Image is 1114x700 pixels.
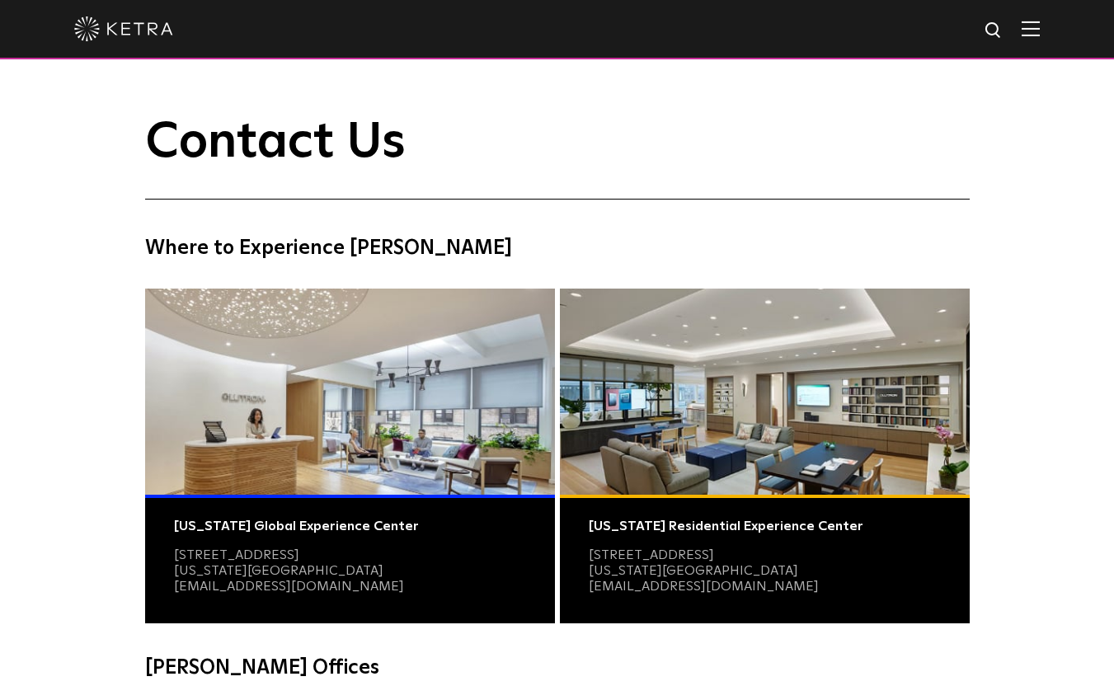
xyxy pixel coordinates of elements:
a: [STREET_ADDRESS] [174,548,299,561]
img: search icon [984,21,1004,41]
img: ketra-logo-2019-white [74,16,173,41]
h4: [PERSON_NAME] Offices [145,652,970,684]
div: [US_STATE] Global Experience Center [174,519,526,534]
h4: Where to Experience [PERSON_NAME] [145,233,970,264]
a: [EMAIL_ADDRESS][DOMAIN_NAME] [589,580,819,593]
div: [US_STATE] Residential Experience Center [589,519,941,534]
h1: Contact Us [145,115,970,200]
a: [STREET_ADDRESS] [589,548,714,561]
a: [US_STATE][GEOGRAPHIC_DATA] [589,564,798,577]
img: Residential Photo@2x [560,289,970,495]
a: [EMAIL_ADDRESS][DOMAIN_NAME] [174,580,404,593]
a: [US_STATE][GEOGRAPHIC_DATA] [174,564,383,577]
img: Hamburger%20Nav.svg [1022,21,1040,36]
img: Commercial Photo@2x [145,289,555,495]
